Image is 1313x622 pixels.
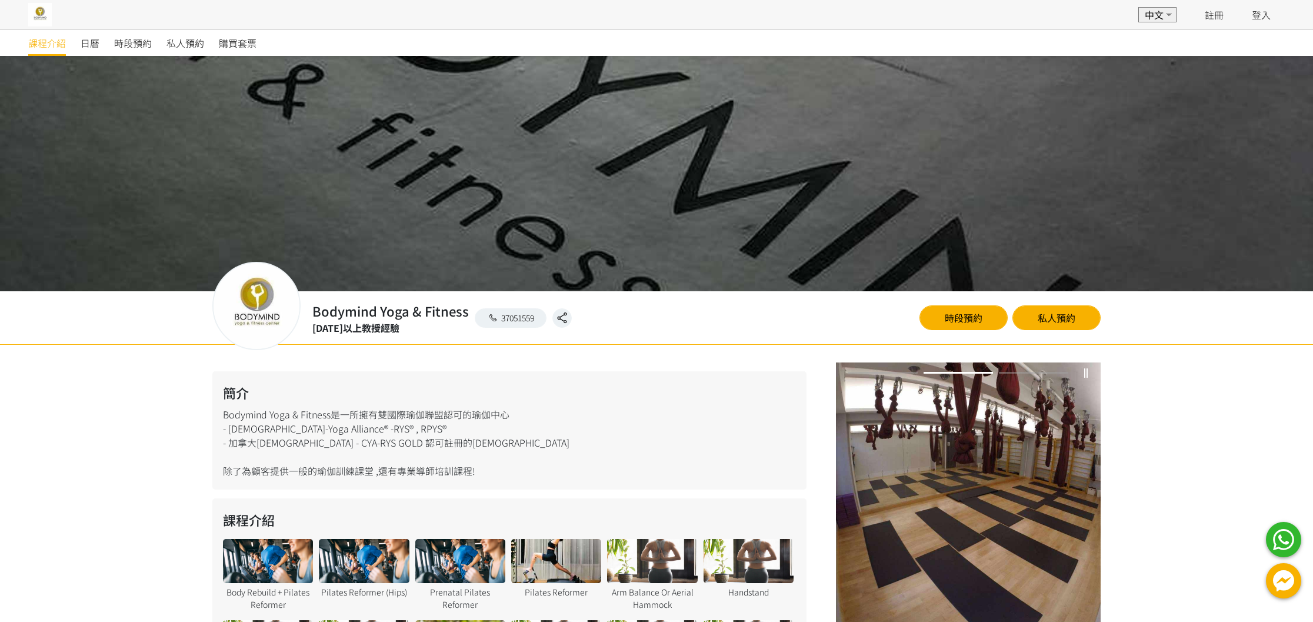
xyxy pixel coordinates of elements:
a: 時段預約 [919,305,1008,330]
h2: Bodymind Yoga & Fitness [312,301,469,321]
a: 私人預約 [1012,305,1101,330]
span: 購買套票 [219,36,256,50]
a: 登入 [1252,8,1271,22]
div: Prenatal Pilates Reformer [415,586,505,611]
div: Pilates Reformer (Hips) [319,586,409,598]
div: Arm Balance Or Aerial Hammock [607,586,697,611]
a: 私人預約 [166,30,204,56]
div: Body Rebuild + Pilates Reformer [223,586,313,611]
a: 購買套票 [219,30,256,56]
span: 課程介紹 [28,36,66,50]
h2: 課程介紹 [223,510,796,530]
img: 2I6SeW5W6eYajyVCbz3oJhiE9WWz8sZcVXnArBrK.jpg [28,3,52,26]
h2: 簡介 [223,383,796,403]
a: 時段預約 [114,30,152,56]
span: 時段預約 [114,36,152,50]
a: 註冊 [1205,8,1224,22]
div: Pilates Reformer [511,586,601,598]
a: 課程介紹 [28,30,66,56]
div: Handstand [704,586,794,598]
span: 日曆 [81,36,99,50]
span: 私人預約 [166,36,204,50]
a: 日曆 [81,30,99,56]
div: [DATE]以上教授經驗 [312,321,469,335]
div: Bodymind Yoga & Fitness是一所擁有雙國際瑜伽聯盟認可的瑜伽中心 - [DEMOGRAPHIC_DATA]-Yoga Alliance® -RYS® , RPYS® - 加拿... [212,371,807,490]
a: 37051559 [475,308,546,328]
